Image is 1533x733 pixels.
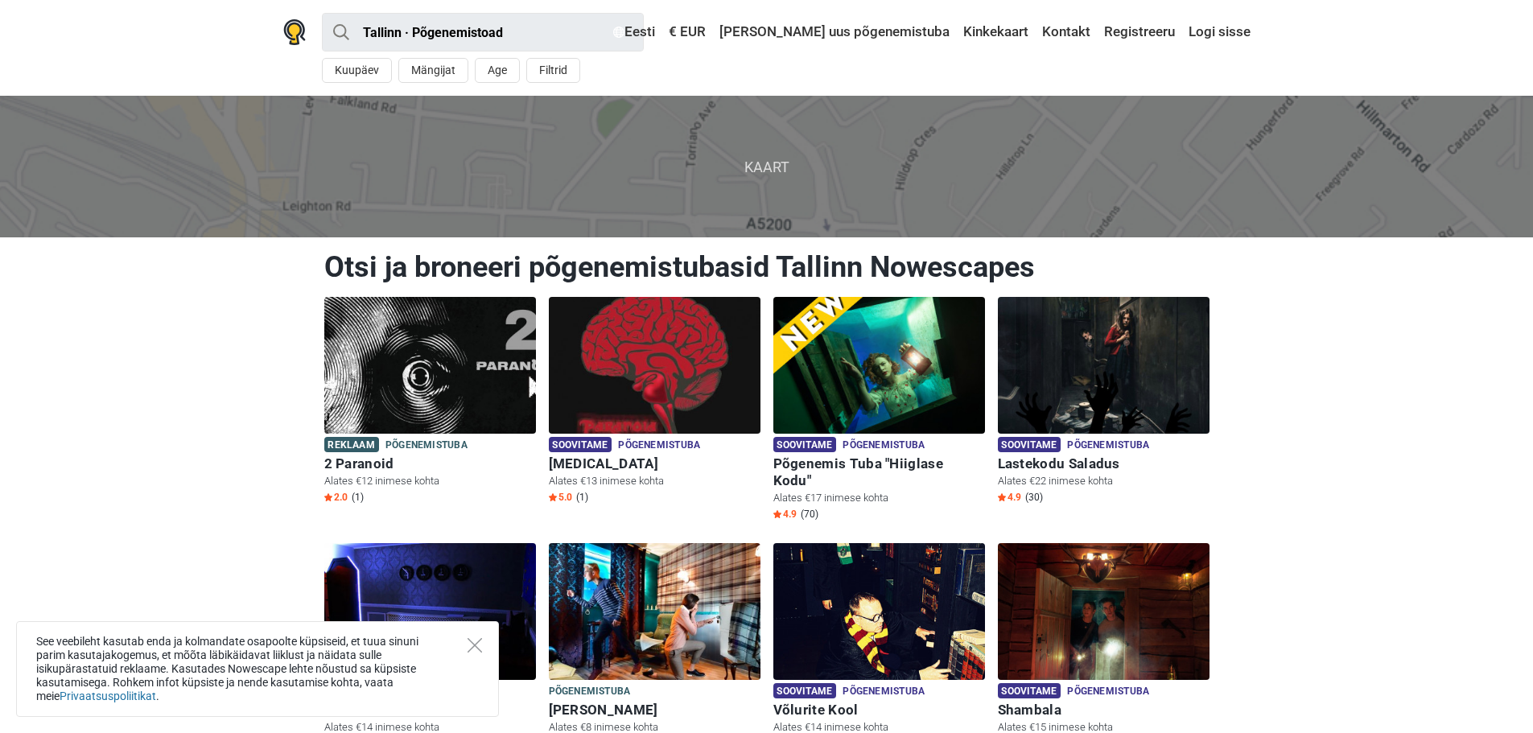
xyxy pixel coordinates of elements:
[16,621,499,717] div: See veebileht kasutab enda ja kolmandate osapoolte küpsiseid, et tuua sinuni parim kasutajakogemu...
[959,18,1032,47] a: Kinkekaart
[773,491,985,505] p: Alates €17 inimese kohta
[576,491,588,504] span: (1)
[398,58,468,83] button: Mängijat
[843,437,925,455] span: Põgenemistuba
[801,508,818,521] span: (70)
[475,58,520,83] button: Age
[526,58,580,83] button: Filtrid
[549,437,612,452] span: Soovitame
[998,543,1210,680] img: Shambala
[1067,437,1149,455] span: Põgenemistuba
[283,19,306,45] img: Nowescape logo
[385,437,468,455] span: Põgenemistuba
[352,491,364,504] span: (1)
[665,18,710,47] a: € EUR
[773,297,985,524] a: Põgenemis Tuba "Hiiglase Kodu" Soovitame Põgenemistuba Põgenemis Tuba "Hiiglase Kodu" Alates €17 ...
[998,474,1210,488] p: Alates €22 inimese kohta
[773,437,837,452] span: Soovitame
[1025,491,1043,504] span: (30)
[324,297,536,434] img: 2 Paranoid
[324,543,536,680] img: Põgenemine Pangast
[324,249,1210,285] h1: Otsi ja broneeri põgenemistubasid Tallinn Nowescapes
[324,297,536,507] a: 2 Paranoid Reklaam Põgenemistuba 2 Paranoid Alates €12 inimese kohta Star2.0 (1)
[324,455,536,472] h6: 2 Paranoid
[549,702,760,719] h6: [PERSON_NAME]
[324,491,348,504] span: 2.0
[773,702,985,719] h6: Võlurite Kool
[1067,683,1149,701] span: Põgenemistuba
[998,455,1210,472] h6: Lastekodu Saladus
[715,18,954,47] a: [PERSON_NAME] uus põgenemistuba
[773,297,985,434] img: Põgenemis Tuba "Hiiglase Kodu"
[998,297,1210,507] a: Lastekodu Saladus Soovitame Põgenemistuba Lastekodu Saladus Alates €22 inimese kohta Star4.9 (30)
[998,702,1210,719] h6: Shambala
[468,638,482,653] button: Close
[60,690,156,702] a: Privaatsuspoliitikat
[613,27,624,38] img: Eesti
[773,510,781,518] img: Star
[843,683,925,701] span: Põgenemistuba
[618,437,700,455] span: Põgenemistuba
[998,683,1061,698] span: Soovitame
[1185,18,1251,47] a: Logi sisse
[549,543,760,680] img: Sherlock Holmes
[998,491,1021,504] span: 4.9
[773,683,837,698] span: Soovitame
[549,297,760,507] a: Paranoia Soovitame Põgenemistuba [MEDICAL_DATA] Alates €13 inimese kohta Star5.0 (1)
[773,543,985,680] img: Võlurite Kool
[773,508,797,521] span: 4.9
[324,474,536,488] p: Alates €12 inimese kohta
[1100,18,1179,47] a: Registreeru
[773,455,985,489] h6: Põgenemis Tuba "Hiiglase Kodu"
[998,437,1061,452] span: Soovitame
[609,18,659,47] a: Eesti
[1038,18,1094,47] a: Kontakt
[549,474,760,488] p: Alates €13 inimese kohta
[324,437,379,452] span: Reklaam
[322,58,392,83] button: Kuupäev
[549,455,760,472] h6: [MEDICAL_DATA]
[324,493,332,501] img: Star
[322,13,644,51] input: proovi “Tallinn”
[549,297,760,434] img: Paranoia
[549,493,557,501] img: Star
[998,493,1006,501] img: Star
[549,683,631,701] span: Põgenemistuba
[998,297,1210,434] img: Lastekodu Saladus
[549,491,572,504] span: 5.0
